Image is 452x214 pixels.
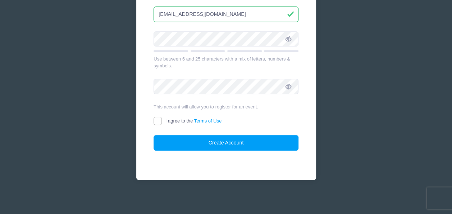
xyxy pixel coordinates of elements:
button: Create Account [154,135,298,151]
span: I agree to the [165,118,222,124]
div: This account will allow you to register for an event. [154,103,298,111]
input: Email [154,6,298,22]
a: Terms of Use [194,118,222,124]
input: I agree to theTerms of Use [154,117,162,125]
div: Use between 6 and 25 characters with a mix of letters, numbers & symbols. [154,55,298,70]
